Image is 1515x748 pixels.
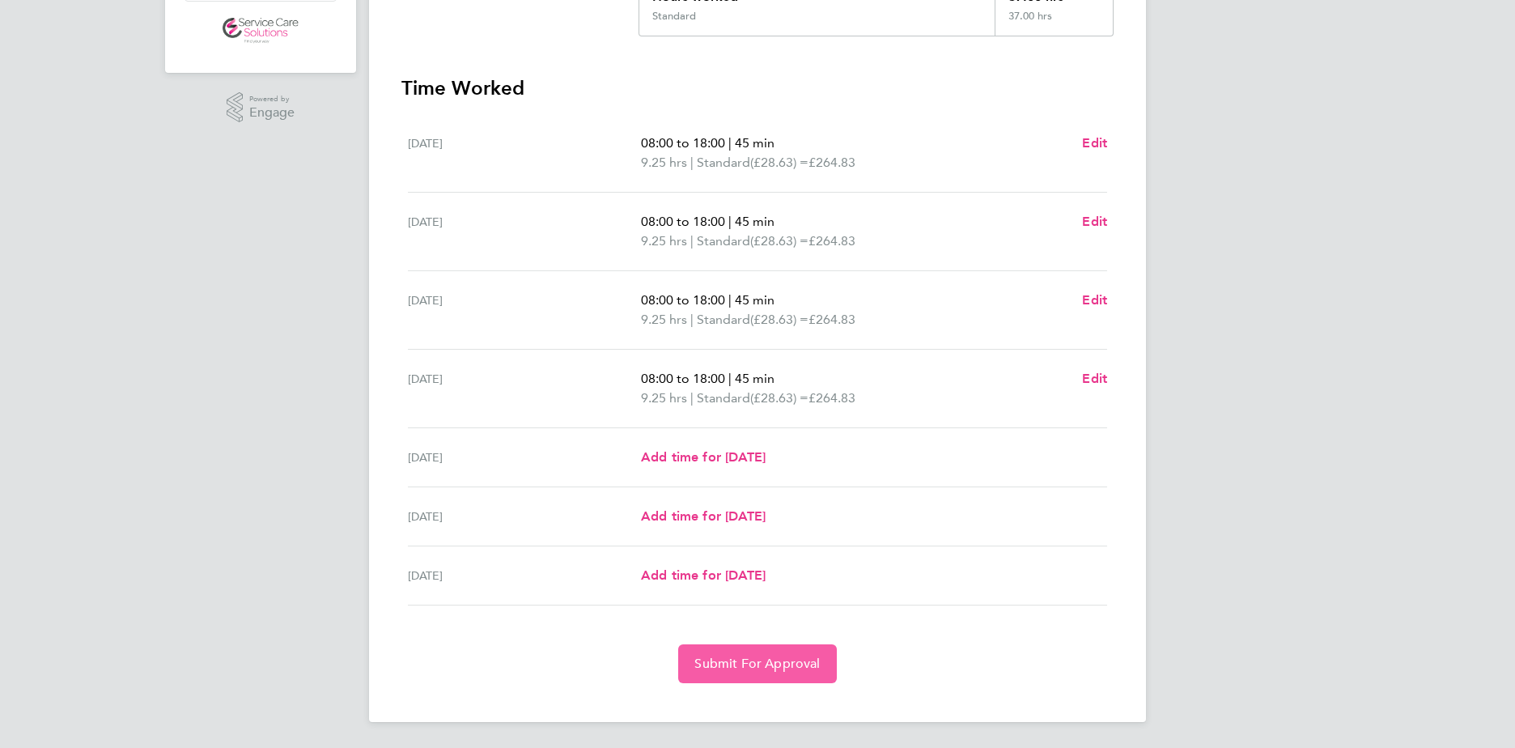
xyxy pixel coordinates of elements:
[223,18,299,44] img: servicecare-logo-retina.png
[750,312,808,327] span: (£28.63) =
[1082,212,1107,232] a: Edit
[408,369,641,408] div: [DATE]
[641,312,687,327] span: 9.25 hrs
[1082,291,1107,310] a: Edit
[697,389,750,408] span: Standard
[641,292,725,308] span: 08:00 to 18:00
[728,135,732,151] span: |
[995,10,1113,36] div: 37.00 hrs
[641,566,766,585] a: Add time for [DATE]
[1082,135,1107,151] span: Edit
[185,18,337,44] a: Go to home page
[249,92,295,106] span: Powered by
[408,507,641,526] div: [DATE]
[690,390,694,406] span: |
[641,449,766,465] span: Add time for [DATE]
[750,233,808,249] span: (£28.63) =
[694,656,820,672] span: Submit For Approval
[808,312,855,327] span: £264.83
[735,292,774,308] span: 45 min
[808,390,855,406] span: £264.83
[1082,371,1107,386] span: Edit
[750,390,808,406] span: (£28.63) =
[641,507,766,526] a: Add time for [DATE]
[808,155,855,170] span: £264.83
[408,134,641,172] div: [DATE]
[1082,369,1107,389] a: Edit
[728,371,732,386] span: |
[697,310,750,329] span: Standard
[697,153,750,172] span: Standard
[1082,214,1107,229] span: Edit
[641,567,766,583] span: Add time for [DATE]
[735,214,774,229] span: 45 min
[401,75,1114,101] h3: Time Worked
[1082,292,1107,308] span: Edit
[750,155,808,170] span: (£28.63) =
[690,312,694,327] span: |
[641,135,725,151] span: 08:00 to 18:00
[728,214,732,229] span: |
[641,371,725,386] span: 08:00 to 18:00
[808,233,855,249] span: £264.83
[408,566,641,585] div: [DATE]
[652,10,696,23] div: Standard
[735,135,774,151] span: 45 min
[641,155,687,170] span: 9.25 hrs
[728,292,732,308] span: |
[641,508,766,524] span: Add time for [DATE]
[690,233,694,249] span: |
[641,390,687,406] span: 9.25 hrs
[249,106,295,120] span: Engage
[227,92,295,123] a: Powered byEngage
[1082,134,1107,153] a: Edit
[697,232,750,251] span: Standard
[641,233,687,249] span: 9.25 hrs
[408,291,641,329] div: [DATE]
[735,371,774,386] span: 45 min
[678,644,836,683] button: Submit For Approval
[408,448,641,467] div: [DATE]
[641,214,725,229] span: 08:00 to 18:00
[408,212,641,251] div: [DATE]
[641,448,766,467] a: Add time for [DATE]
[690,155,694,170] span: |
